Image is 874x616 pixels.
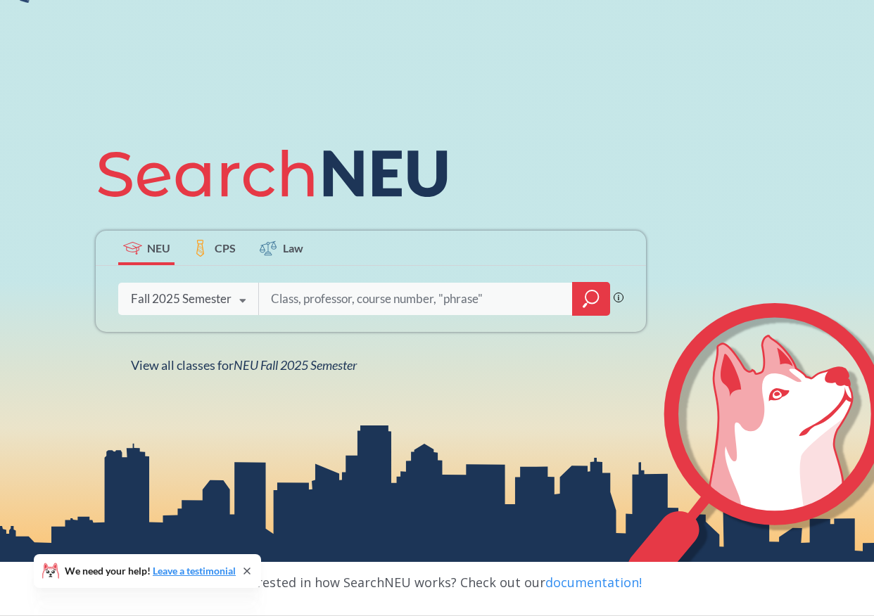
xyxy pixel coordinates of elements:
[234,357,357,373] span: NEU Fall 2025 Semester
[215,240,236,256] span: CPS
[131,357,357,373] span: View all classes for
[270,284,562,314] input: Class, professor, course number, "phrase"
[131,291,232,307] div: Fall 2025 Semester
[572,282,610,316] div: magnifying glass
[147,240,170,256] span: NEU
[545,574,642,591] a: documentation!
[583,289,600,309] svg: magnifying glass
[283,240,303,256] span: Law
